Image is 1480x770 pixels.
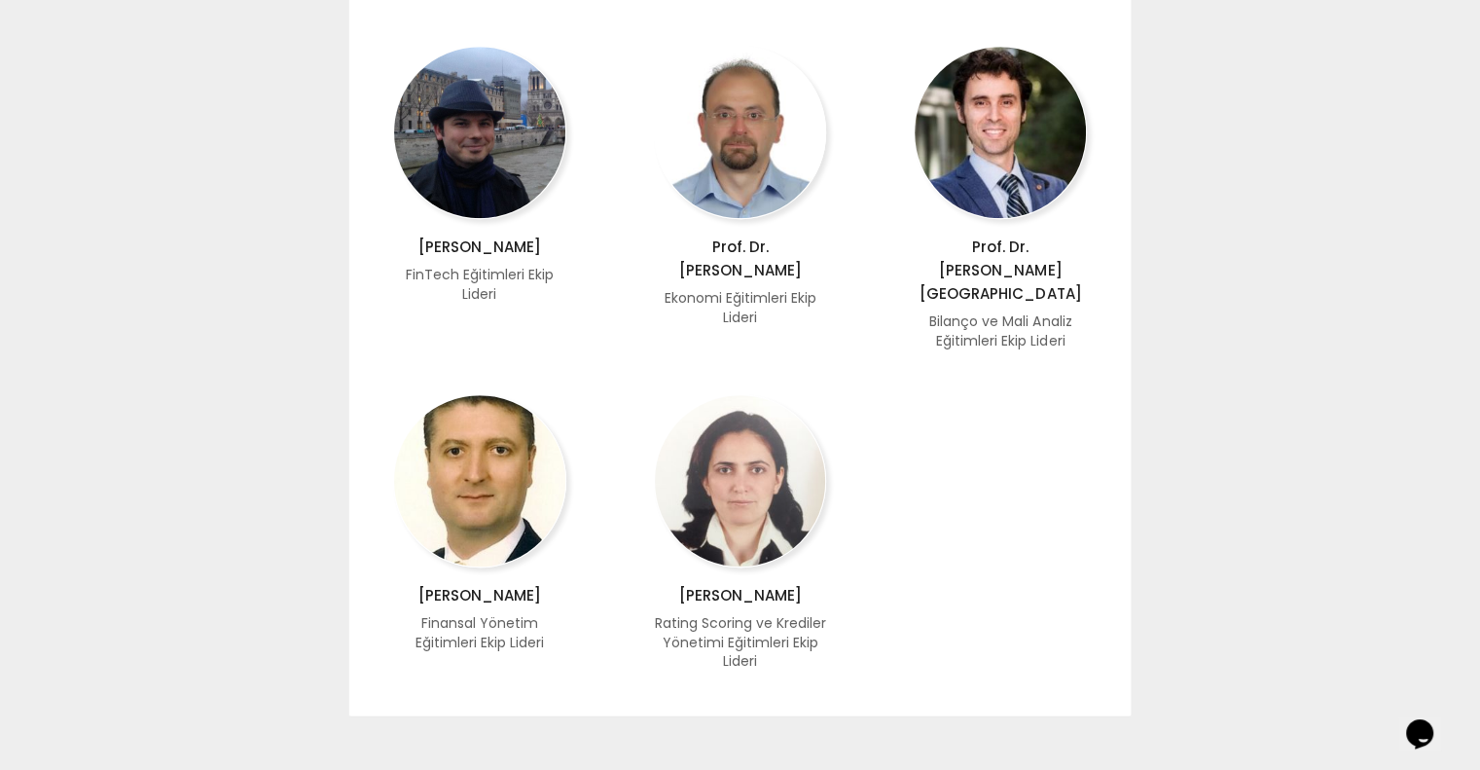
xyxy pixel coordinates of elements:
span: FinTech Eğitimleri Ekip Lideri [406,265,554,304]
span: Rating Scoring ve Krediler Yönetimi Eğitimleri Ekip Lideri [654,613,825,671]
p: Prof. Dr. [PERSON_NAME] [654,236,827,282]
p: [PERSON_NAME] [393,236,566,259]
p: [PERSON_NAME] [654,584,827,607]
iframe: chat widget [1398,692,1461,751]
span: Ekonomi Eğitimleri Ekip Lideri [664,288,815,327]
p: [PERSON_NAME] [393,584,566,607]
span: Finansal Yönetim Eğitimleri Ekip Lideri [415,613,544,652]
p: Prof. Dr. [PERSON_NAME] [GEOGRAPHIC_DATA] [914,236,1087,306]
span: Bilanço ve Mali Analiz Eğitimleri Ekip Lideri [929,312,1071,350]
